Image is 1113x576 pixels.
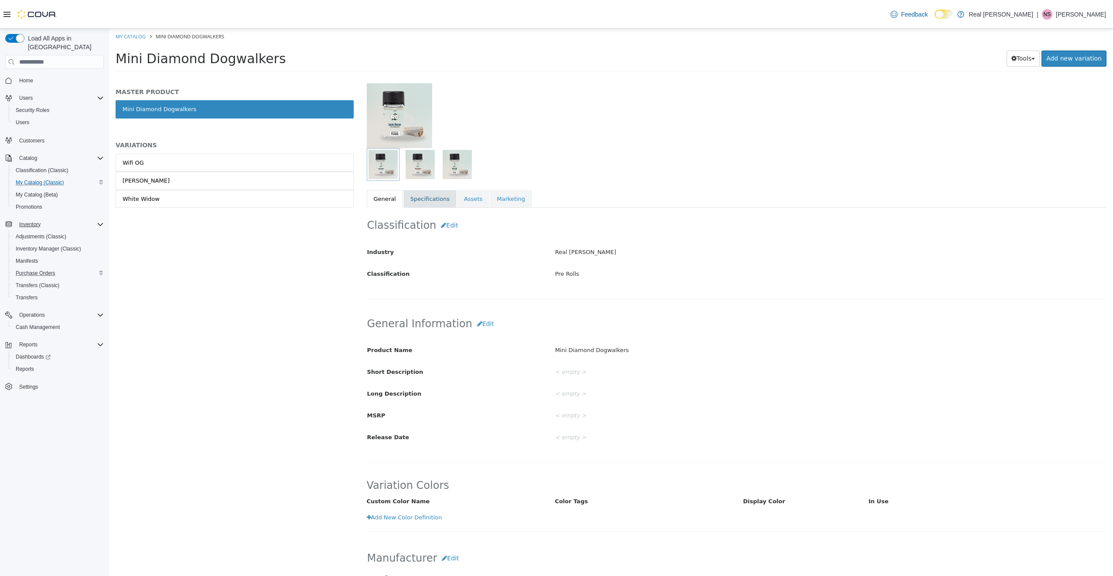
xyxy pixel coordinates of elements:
span: My Catalog (Beta) [12,190,104,200]
span: Settings [19,383,38,390]
span: Customers [19,137,44,144]
span: Security Roles [16,107,49,114]
button: My Catalog (Beta) [9,189,107,201]
button: Promotions [9,201,107,213]
span: Promotions [16,203,42,210]
span: Long Description [258,362,312,368]
span: Purchase Orders [12,268,104,278]
span: Adjustments (Classic) [16,233,66,240]
button: Users [9,116,107,129]
a: Classification (Classic) [12,165,72,176]
a: Reports [12,364,38,374]
span: Users [12,117,104,128]
button: Reports [16,339,41,350]
a: Purchase Orders [12,268,59,278]
img: Cova [17,10,57,19]
a: Transfers (Classic) [12,280,63,291]
span: Purchase Orders [16,270,55,277]
span: Inventory Manager (Classic) [12,244,104,254]
button: Transfers [9,291,107,304]
img: 150 [258,54,323,119]
button: Inventory Manager (Classic) [9,243,107,255]
span: Classification [258,242,301,248]
span: Load All Apps in [GEOGRAPHIC_DATA] [24,34,104,51]
span: Reports [16,366,34,373]
button: Adjustments (Classic) [9,230,107,243]
span: Transfers (Classic) [16,282,59,289]
a: Assets [348,161,380,180]
button: Classification (Classic) [9,164,107,176]
span: My Catalog (Classic) [12,177,104,188]
h5: VARIATIONS [7,112,245,120]
span: Users [16,93,104,103]
button: Inventory [2,218,107,230]
span: Reports [16,339,104,350]
button: Settings [2,380,107,393]
a: Inventory Manager (Classic) [12,244,85,254]
a: Cash Management [12,322,63,332]
button: Operations [16,310,48,320]
a: Dashboards [9,351,107,363]
a: Mini Diamond Dogwalkers [7,71,245,90]
a: Users [12,117,33,128]
div: Mini Diamond Dogwalkers [440,314,1004,329]
span: Inventory [16,219,104,230]
a: Dashboards [12,352,54,362]
div: [PERSON_NAME] [14,148,61,156]
span: NS [1044,9,1051,20]
a: Manifests [12,256,41,266]
a: Adjustments (Classic) [12,231,70,242]
span: Release Date [258,405,300,412]
button: Purchase Orders [9,267,107,279]
button: Catalog [16,153,41,163]
span: Settings [16,381,104,392]
span: Classification (Classic) [16,167,68,174]
span: Reports [12,364,104,374]
p: | [1037,9,1038,20]
span: MSRP [258,383,277,390]
div: < empty > [440,401,1004,417]
span: My Catalog (Beta) [16,191,58,198]
label: In Use [753,468,879,477]
a: Transfers [12,292,41,303]
span: Manifests [16,258,38,264]
p: Real [PERSON_NAME] [969,9,1033,20]
span: Classification (Classic) [12,165,104,176]
span: Inventory [19,221,41,228]
button: Transfers (Classic) [9,279,107,291]
span: Industry [258,220,285,227]
span: Mini Diamond Dogwalkers [47,4,115,11]
button: Reports [2,339,107,351]
span: Adjustments (Classic) [12,231,104,242]
span: Transfers (Classic) [12,280,104,291]
label: Display Color [628,468,753,477]
nav: Complex example [5,71,104,416]
span: Operations [19,312,45,318]
button: Home [2,74,107,87]
span: My Catalog (Classic) [16,179,64,186]
div: Wifi OG [14,130,35,139]
a: Security Roles [12,105,53,115]
div: < empty > [440,542,941,557]
span: Dashboards [12,352,104,362]
button: Customers [2,134,107,146]
span: Dashboards [16,353,51,360]
a: General [258,161,294,180]
span: Catalog [16,153,104,163]
span: Home [19,77,33,84]
div: Real [PERSON_NAME] [440,216,1004,231]
span: Users [16,119,29,126]
span: Catalog [19,155,37,162]
a: Marketing [381,161,423,180]
a: Add new variation [932,22,997,38]
a: Promotions [12,202,46,212]
button: Edit [363,287,390,303]
div: < empty > [440,379,1004,395]
span: Users [19,95,33,102]
h2: Variation Colors [258,450,998,464]
button: Users [2,92,107,104]
button: My Catalog (Classic) [9,176,107,189]
span: Manufacturer [258,546,301,552]
span: Transfers [16,294,38,301]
